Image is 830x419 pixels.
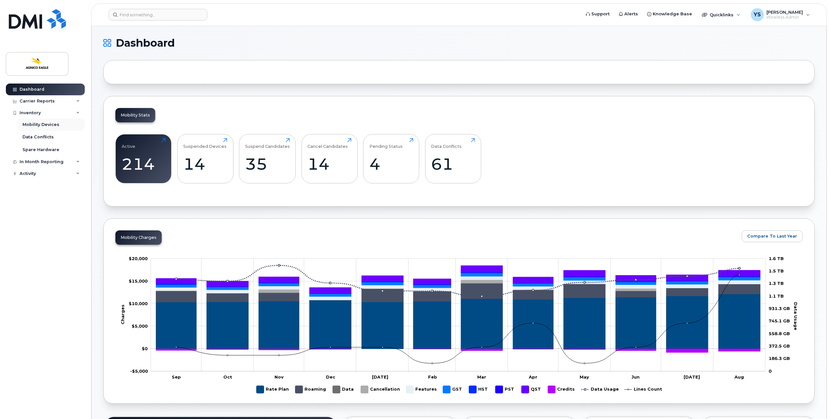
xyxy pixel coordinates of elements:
[769,343,790,349] tspan: 372.5 GB
[224,374,232,379] tspan: Oct
[580,374,589,379] tspan: May
[793,302,799,330] tspan: Data Usage
[333,383,354,396] g: Data
[257,383,662,396] g: Legend
[129,256,148,261] tspan: $20,000
[132,323,148,328] g: $0
[130,368,148,373] tspan: -$5,000
[122,138,166,180] a: Active214
[431,154,475,174] div: 61
[156,294,760,349] g: Rate Plan
[769,293,784,298] tspan: 1.1 TB
[274,374,284,379] tspan: Nov
[769,318,790,323] tspan: 745.1 GB
[769,281,784,286] tspan: 1.3 TB
[129,301,148,306] g: $0
[684,374,700,379] tspan: [DATE]
[769,268,784,273] tspan: 1.5 TB
[625,383,662,396] g: Lines Count
[406,383,437,396] g: Features
[369,138,413,180] a: Pending Status4
[529,374,538,379] tspan: Apr
[122,138,135,149] div: Active
[369,138,403,149] div: Pending Status
[443,383,463,396] g: GST
[361,383,400,396] g: Cancellation
[245,138,290,180] a: Suspend Candidates35
[769,356,790,361] tspan: 186.3 GB
[120,304,125,324] tspan: Charges
[156,276,760,300] g: Features
[122,154,166,174] div: 214
[183,154,227,174] div: 14
[129,278,148,283] g: $0
[295,383,326,396] g: Roaming
[326,374,335,379] tspan: Dec
[769,256,784,261] tspan: 1.6 TB
[632,374,640,379] tspan: Jun
[747,233,797,239] span: Compare To Last Year
[734,374,744,379] tspan: Aug
[172,374,181,379] tspan: Sep
[142,346,148,351] tspan: $0
[183,138,227,180] a: Suspended Devices14
[129,301,148,306] tspan: $10,000
[307,138,348,149] div: Cancel Candidates
[428,374,437,379] tspan: Feb
[307,138,351,180] a: Cancel Candidates14
[522,383,541,396] g: QST
[582,383,619,396] g: Data Usage
[769,331,790,336] tspan: 558.8 GB
[156,283,760,302] g: Roaming
[478,374,486,379] tspan: Mar
[156,266,760,293] g: QST
[132,323,148,328] tspan: $5,000
[245,138,290,149] div: Suspend Candidates
[496,383,515,396] g: PST
[769,306,790,311] tspan: 931.3 GB
[742,230,803,242] button: Compare To Last Year
[116,38,175,48] span: Dashboard
[372,374,388,379] tspan: [DATE]
[469,383,489,396] g: HST
[369,154,413,174] div: 4
[769,368,772,373] tspan: 0
[307,154,351,174] div: 14
[245,154,290,174] div: 35
[183,138,227,149] div: Suspended Devices
[431,138,462,149] div: Data Conflicts
[130,368,148,373] g: $0
[431,138,475,180] a: Data Conflicts61
[129,256,148,261] g: $0
[129,278,148,283] tspan: $15,000
[257,383,289,396] g: Rate Plan
[548,383,575,396] g: Credits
